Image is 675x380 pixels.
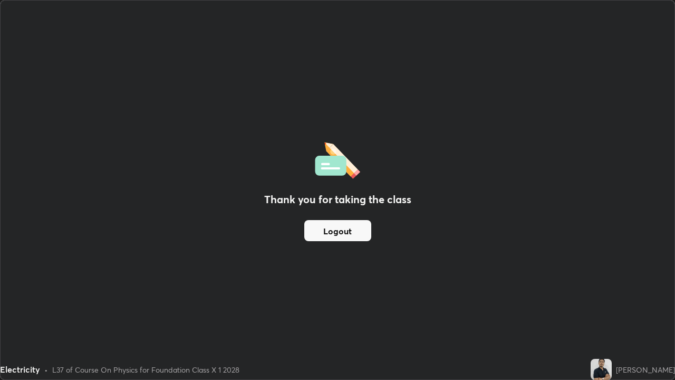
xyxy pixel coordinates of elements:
[315,139,360,179] img: offlineFeedback.1438e8b3.svg
[616,364,675,375] div: [PERSON_NAME]
[264,192,411,207] h2: Thank you for taking the class
[44,364,48,375] div: •
[52,364,239,375] div: L37 of Course On Physics for Foundation Class X 1 2028
[591,359,612,380] img: d8c3cabb4e75419da5eb850dbbde1719.jpg
[304,220,371,241] button: Logout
